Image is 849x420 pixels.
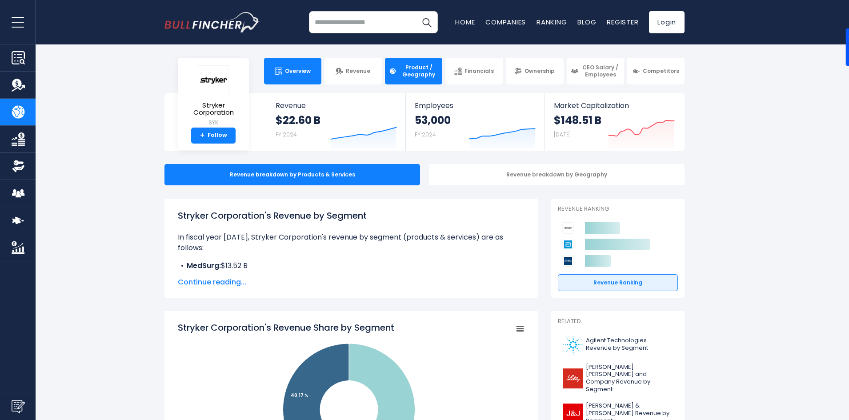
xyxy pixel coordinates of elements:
[563,335,583,355] img: A logo
[643,68,679,75] span: Competitors
[324,58,382,84] a: Revenue
[649,11,685,33] a: Login
[178,277,525,288] span: Continue reading...
[577,17,596,27] a: Blog
[554,131,571,138] small: [DATE]
[545,93,684,151] a: Market Capitalization $148.51 B [DATE]
[185,102,242,116] span: Stryker Corporation
[185,119,242,127] small: SYK
[178,321,394,334] tspan: Stryker Corporation's Revenue Share by Segment
[276,113,320,127] strong: $22.60 B
[607,17,638,27] a: Register
[291,392,308,399] tspan: 40.17 %
[415,101,535,110] span: Employees
[445,58,503,84] a: Financials
[346,68,370,75] span: Revenue
[558,332,678,357] a: Agilent Technologies Revenue by Segment
[385,58,442,84] a: Product / Geography
[187,260,221,271] b: MedSurg:
[586,364,673,394] span: [PERSON_NAME] [PERSON_NAME] and Company Revenue by Segment
[399,64,438,78] span: Product / Geography
[191,128,236,144] a: +Follow
[200,132,204,140] strong: +
[415,131,436,138] small: FY 2024
[586,337,673,352] span: Agilent Technologies Revenue by Segment
[184,65,242,128] a: Stryker Corporation SYK
[562,222,574,234] img: Stryker Corporation competitors logo
[562,255,574,267] img: Boston Scientific Corporation competitors logo
[581,64,620,78] span: CEO Salary / Employees
[537,17,567,27] a: Ranking
[416,11,438,33] button: Search
[267,93,406,151] a: Revenue $22.60 B FY 2024
[554,113,601,127] strong: $148.51 B
[554,101,675,110] span: Market Capitalization
[506,58,563,84] a: Ownership
[485,17,526,27] a: Companies
[429,164,685,185] div: Revenue breakdown by Geography
[563,368,583,388] img: LLY logo
[276,101,397,110] span: Revenue
[276,131,297,138] small: FY 2024
[12,160,25,173] img: Ownership
[178,209,525,222] h1: Stryker Corporation's Revenue by Segment
[164,164,420,185] div: Revenue breakdown by Products & Services
[285,68,311,75] span: Overview
[465,68,494,75] span: Financials
[178,232,525,253] p: In fiscal year [DATE], Stryker Corporation's revenue by segment (products & services) are as foll...
[558,361,678,396] a: [PERSON_NAME] [PERSON_NAME] and Company Revenue by Segment
[164,12,260,32] img: bullfincher logo
[627,58,685,84] a: Competitors
[178,260,525,271] li: $13.52 B
[558,274,678,291] a: Revenue Ranking
[567,58,624,84] a: CEO Salary / Employees
[164,12,260,32] a: Go to homepage
[264,58,321,84] a: Overview
[525,68,555,75] span: Ownership
[558,318,678,325] p: Related
[455,17,475,27] a: Home
[562,239,574,250] img: Abbott Laboratories competitors logo
[415,113,451,127] strong: 53,000
[558,205,678,213] p: Revenue Ranking
[406,93,544,151] a: Employees 53,000 FY 2024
